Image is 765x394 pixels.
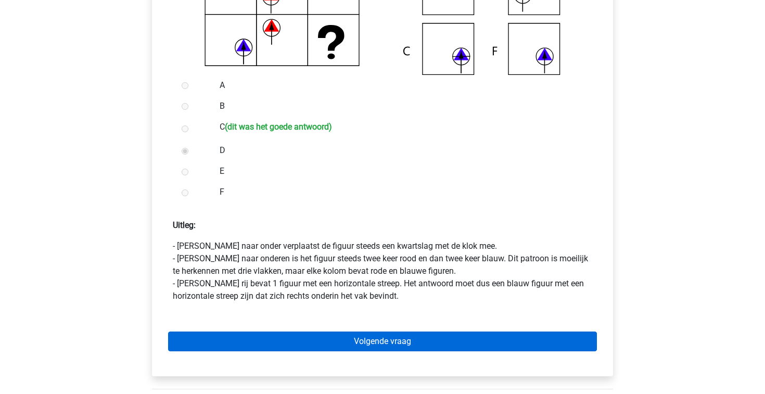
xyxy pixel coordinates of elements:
[220,79,580,92] label: A
[173,220,196,230] strong: Uitleg:
[220,165,580,177] label: E
[173,240,592,302] p: - [PERSON_NAME] naar onder verplaatst de figuur steeds een kwartslag met de klok mee. - [PERSON_N...
[225,122,332,132] h6: (dit was het goede antwoord)
[220,121,580,136] label: C
[220,186,580,198] label: F
[168,332,597,351] a: Volgende vraag
[220,100,580,112] label: B
[220,144,580,157] label: D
